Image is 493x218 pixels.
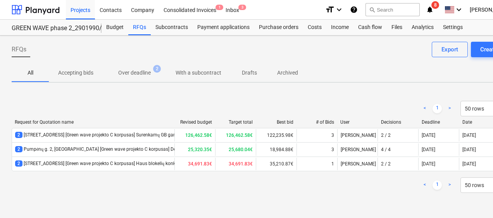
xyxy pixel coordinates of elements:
[259,119,293,125] div: Best bid
[432,42,468,57] button: Export
[325,5,334,14] i: format_size
[350,5,358,14] i: Knowledge base
[256,158,296,170] div: 35,210.87€
[102,20,128,35] a: Budget
[462,133,476,138] div: [DATE]
[15,146,240,153] div: Pumpėnų g. 2, [GEOGRAPHIC_DATA] [Green wave projekto C korpusas] Deformacinių jungčių tiekimas 2E
[438,20,467,35] a: Settings
[128,20,151,35] a: RFQs
[193,20,254,35] a: Payment applications
[445,181,454,190] a: Next page
[407,20,438,35] a: Analytics
[58,69,93,77] p: Accepting bids
[331,147,334,152] div: 3
[365,3,420,16] button: Search
[381,147,391,152] div: 4 / 4
[15,132,215,138] div: [STREET_ADDRESS] [Green wave projekto C korpusas] Surenkamų GB gaminių konkursas. 2E
[15,146,22,152] span: 2
[369,7,375,13] span: search
[337,129,378,141] div: [PERSON_NAME]
[331,161,334,167] div: 1
[12,24,92,32] div: GREEN WAVE phase 2_2901990/2901996/2901997
[422,147,435,152] div: [DATE]
[420,181,429,190] a: Previous page
[218,119,253,125] div: Target total
[303,20,326,35] a: Costs
[254,20,303,35] a: Purchase orders
[462,147,476,152] div: [DATE]
[433,181,442,190] a: Page 1 is your current page
[387,20,407,35] a: Files
[12,45,26,54] span: RFQs
[353,20,387,35] a: Cash flow
[15,160,22,167] span: 2
[340,119,375,125] div: User
[178,119,212,125] div: Revised budget
[188,161,212,167] b: 34,691.83€
[337,143,378,156] div: [PERSON_NAME]
[381,119,415,125] div: Decisions
[454,5,464,14] i: keyboard_arrow_down
[300,119,334,125] div: # of Bids
[334,5,344,14] i: keyboard_arrow_down
[15,160,207,167] div: [STREET_ADDRESS] [Green wave projekto C korpusas] Haus blokelių konkursas 2 etapas
[153,65,161,73] span: 2
[433,104,442,113] a: Page 1 is your current page
[15,132,22,138] span: 2
[337,158,378,170] div: [PERSON_NAME]
[277,69,298,77] p: Archived
[331,133,334,138] div: 3
[229,161,253,167] b: 34,691.83€
[256,129,296,141] div: 122,235.98€
[256,143,296,156] div: 18,984.88€
[226,133,253,138] b: 126,462.58€
[215,5,223,10] span: 1
[445,104,454,113] a: Next page
[240,69,259,77] p: Drafts
[422,119,456,125] div: Deadline
[326,20,353,35] a: Income
[176,69,221,77] p: With a subcontract
[381,133,391,138] div: 2 / 2
[422,133,435,138] div: [DATE]
[431,1,439,9] span: 8
[185,133,212,138] b: 126,462.58€
[188,147,212,152] b: 25,320.35€
[381,161,391,167] div: 2 / 2
[15,119,171,125] div: Request for Quotation name
[21,69,40,77] p: All
[422,161,435,167] div: [DATE]
[441,44,458,54] div: Export
[229,147,253,152] b: 25,680.04€
[462,161,476,167] div: [DATE]
[420,104,429,113] a: Previous page
[118,69,151,77] p: Over deadline
[426,5,434,14] i: notifications
[238,5,246,10] span: 3
[454,181,493,218] iframe: Chat Widget
[151,20,193,35] a: Subcontracts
